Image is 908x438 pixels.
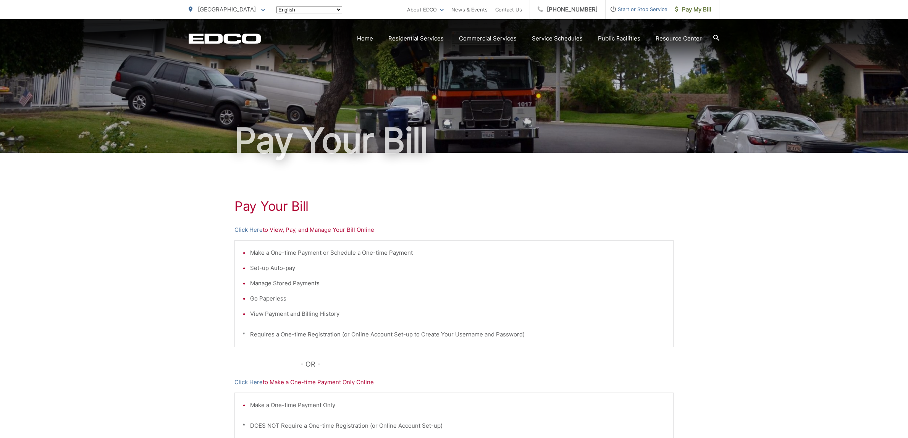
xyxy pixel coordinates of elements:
[234,378,263,387] a: Click Here
[234,225,674,234] p: to View, Pay, and Manage Your Bill Online
[234,199,674,214] h1: Pay Your Bill
[189,121,719,160] h1: Pay Your Bill
[675,5,711,14] span: Pay My Bill
[532,34,583,43] a: Service Schedules
[495,5,522,14] a: Contact Us
[357,34,373,43] a: Home
[250,401,666,410] li: Make a One-time Payment Only
[250,248,666,257] li: Make a One-time Payment or Schedule a One-time Payment
[451,5,488,14] a: News & Events
[250,309,666,318] li: View Payment and Billing History
[242,330,666,339] p: * Requires a One-time Registration (or Online Account Set-up to Create Your Username and Password)
[234,378,674,387] p: to Make a One-time Payment Only Online
[242,421,666,430] p: * DOES NOT Require a One-time Registration (or Online Account Set-up)
[189,33,261,44] a: EDCD logo. Return to the homepage.
[656,34,702,43] a: Resource Center
[198,6,256,13] span: [GEOGRAPHIC_DATA]
[250,263,666,273] li: Set-up Auto-pay
[301,359,674,370] p: - OR -
[459,34,517,43] a: Commercial Services
[598,34,640,43] a: Public Facilities
[388,34,444,43] a: Residential Services
[234,225,263,234] a: Click Here
[250,294,666,303] li: Go Paperless
[276,6,342,13] select: Select a language
[250,279,666,288] li: Manage Stored Payments
[407,5,444,14] a: About EDCO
